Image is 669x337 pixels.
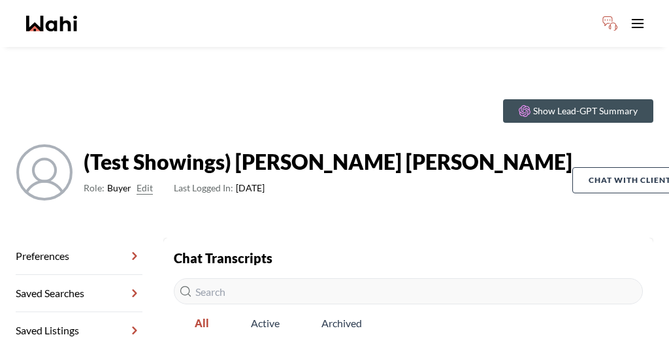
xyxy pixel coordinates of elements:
button: Edit [137,180,153,196]
span: Active [230,310,301,337]
span: Last Logged In: [174,182,233,193]
a: Saved Searches [16,275,142,312]
span: Buyer [107,180,131,196]
a: Wahi homepage [26,16,77,31]
span: Archived [301,310,383,337]
a: Preferences [16,238,142,275]
strong: (Test Showings) [PERSON_NAME] [PERSON_NAME] [84,149,572,175]
span: All [174,310,230,337]
button: Show Lead-GPT Summary [503,99,653,123]
span: Role: [84,180,105,196]
button: Toggle open navigation menu [625,10,651,37]
p: Show Lead-GPT Summary [533,104,638,118]
input: Search [174,278,643,304]
span: [DATE] [174,180,265,196]
strong: Chat Transcripts [174,250,272,266]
